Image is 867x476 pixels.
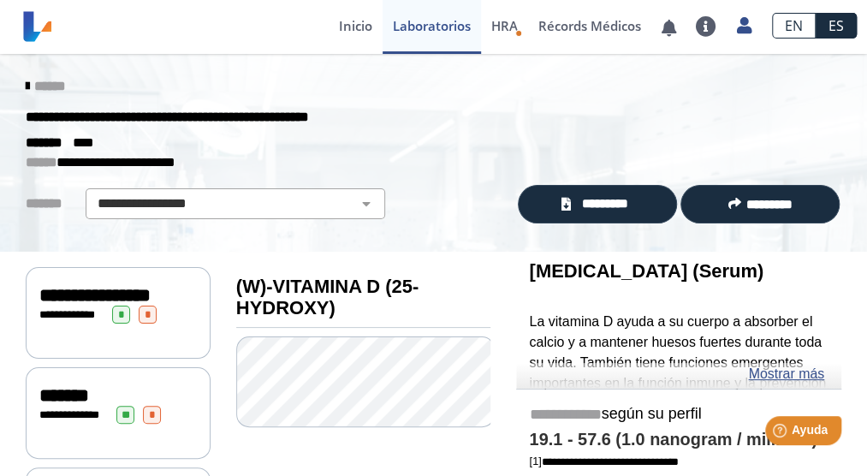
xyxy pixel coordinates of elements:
[491,17,518,34] span: HRA
[529,260,763,282] b: [MEDICAL_DATA] (Serum)
[529,455,678,467] a: [1]
[715,409,848,457] iframe: Help widget launcher
[236,276,419,318] b: (W)-VITAMINA D (25-HYDROXY)
[529,405,828,425] h5: según su perfil
[748,364,824,384] a: Mostrar más
[816,13,857,39] a: ES
[772,13,816,39] a: EN
[529,430,828,450] h4: 19.1 - 57.6 (1.0 nanogram / milliliter)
